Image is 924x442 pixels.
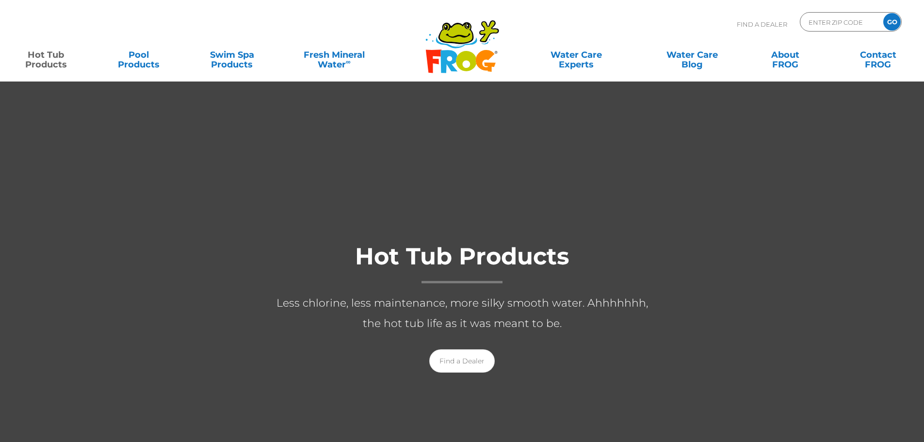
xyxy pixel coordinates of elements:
[749,45,821,65] a: AboutFROG
[289,45,379,65] a: Fresh MineralWater∞
[346,58,351,65] sup: ∞
[10,45,82,65] a: Hot TubProducts
[429,349,495,373] a: Find a Dealer
[518,45,635,65] a: Water CareExperts
[883,13,901,31] input: GO
[737,12,787,36] p: Find A Dealer
[808,15,873,29] input: Zip Code Form
[268,293,656,334] p: Less chlorine, less maintenance, more silky smooth water. Ahhhhhhh, the hot tub life as it was me...
[196,45,268,65] a: Swim SpaProducts
[656,45,728,65] a: Water CareBlog
[103,45,175,65] a: PoolProducts
[268,244,656,283] h1: Hot Tub Products
[842,45,914,65] a: ContactFROG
